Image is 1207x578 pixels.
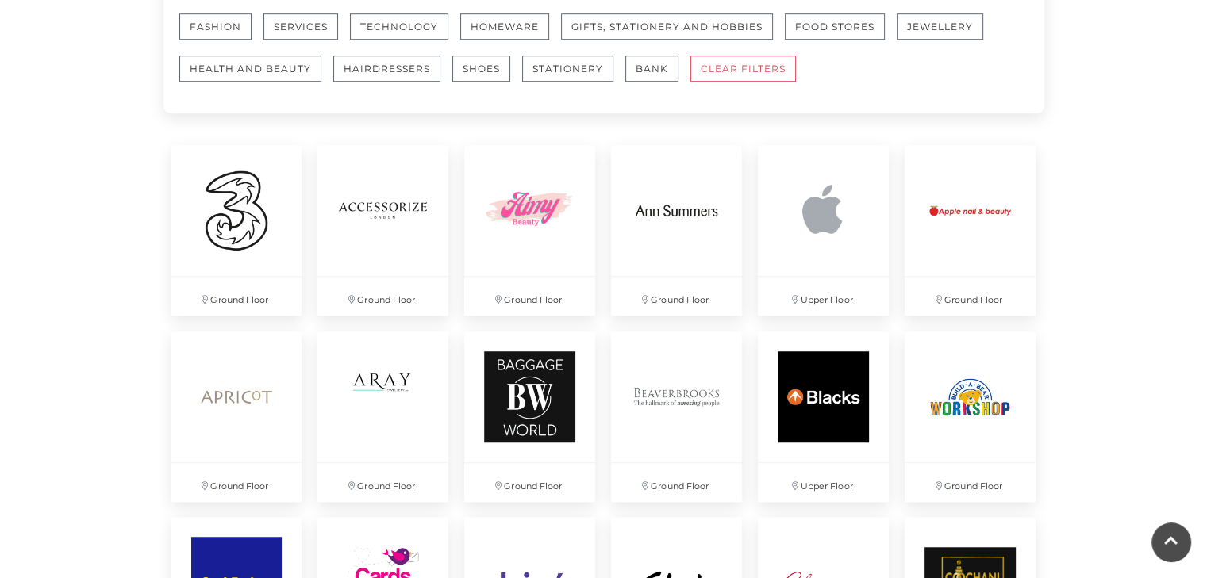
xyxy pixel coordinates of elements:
[897,137,1044,323] a: Ground Floor
[905,463,1036,502] p: Ground Floor
[350,13,460,56] a: Technology
[690,56,808,98] a: CLEAR FILTERS
[452,56,510,82] button: Shoes
[456,137,603,323] a: Ground Floor
[603,323,750,510] a: Ground Floor
[460,13,561,56] a: Homeware
[750,323,897,510] a: Upper Floor
[561,13,785,56] a: Gifts, Stationery and Hobbies
[758,463,889,502] p: Upper Floor
[333,56,440,82] button: Hairdressers
[263,13,338,40] button: Services
[690,56,796,82] button: CLEAR FILTERS
[785,13,897,56] a: Food Stores
[309,137,456,323] a: Ground Floor
[309,323,456,510] a: Ground Floor
[897,13,995,56] a: Jewellery
[171,463,302,502] p: Ground Floor
[464,463,595,502] p: Ground Floor
[625,56,678,82] button: Bank
[163,323,310,510] a: Ground Floor
[452,56,522,98] a: Shoes
[263,13,350,56] a: Services
[522,56,625,98] a: Stationery
[317,463,448,502] p: Ground Floor
[179,13,252,40] button: Fashion
[611,277,742,316] p: Ground Floor
[333,56,452,98] a: Hairdressers
[179,56,321,82] button: Health and Beauty
[171,277,302,316] p: Ground Floor
[750,137,897,323] a: Upper Floor
[460,13,549,40] button: Homeware
[163,137,310,323] a: Ground Floor
[897,13,983,40] button: Jewellery
[464,277,595,316] p: Ground Floor
[897,323,1044,510] a: Ground Floor
[179,56,333,98] a: Health and Beauty
[603,137,750,323] a: Ground Floor
[785,13,885,40] button: Food Stores
[561,13,773,40] button: Gifts, Stationery and Hobbies
[179,13,263,56] a: Fashion
[758,277,889,316] p: Upper Floor
[317,277,448,316] p: Ground Floor
[456,323,603,510] a: Ground Floor
[625,56,690,98] a: Bank
[522,56,613,82] button: Stationery
[905,277,1036,316] p: Ground Floor
[350,13,448,40] button: Technology
[611,463,742,502] p: Ground Floor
